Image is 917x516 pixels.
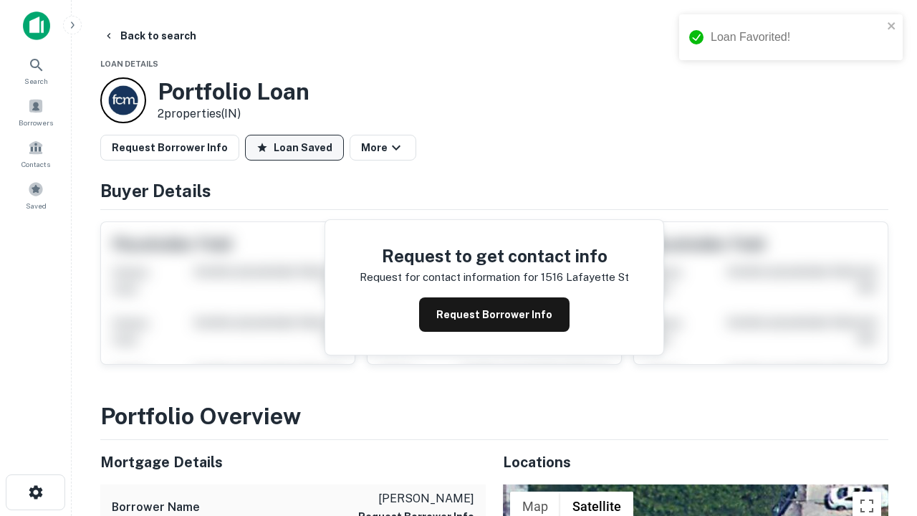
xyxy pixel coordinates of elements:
[26,200,47,211] span: Saved
[21,158,50,170] span: Contacts
[97,23,202,49] button: Back to search
[158,105,309,123] p: 2 properties (IN)
[112,499,200,516] h6: Borrower Name
[358,490,474,507] p: [PERSON_NAME]
[158,78,309,105] h3: Portfolio Loan
[100,399,888,434] h3: Portfolio Overview
[360,269,538,286] p: Request for contact information for
[887,20,897,34] button: close
[4,92,67,131] a: Borrowers
[360,243,629,269] h4: Request to get contact info
[24,75,48,87] span: Search
[4,51,67,90] a: Search
[4,134,67,173] a: Contacts
[100,451,486,473] h5: Mortgage Details
[845,401,917,470] iframe: Chat Widget
[100,59,158,68] span: Loan Details
[419,297,570,332] button: Request Borrower Info
[23,11,50,40] img: capitalize-icon.png
[245,135,344,161] button: Loan Saved
[19,117,53,128] span: Borrowers
[100,135,239,161] button: Request Borrower Info
[711,29,883,46] div: Loan Favorited!
[100,178,888,204] h4: Buyer Details
[350,135,416,161] button: More
[541,269,629,286] p: 1516 lafayette st
[4,176,67,214] a: Saved
[503,451,888,473] h5: Locations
